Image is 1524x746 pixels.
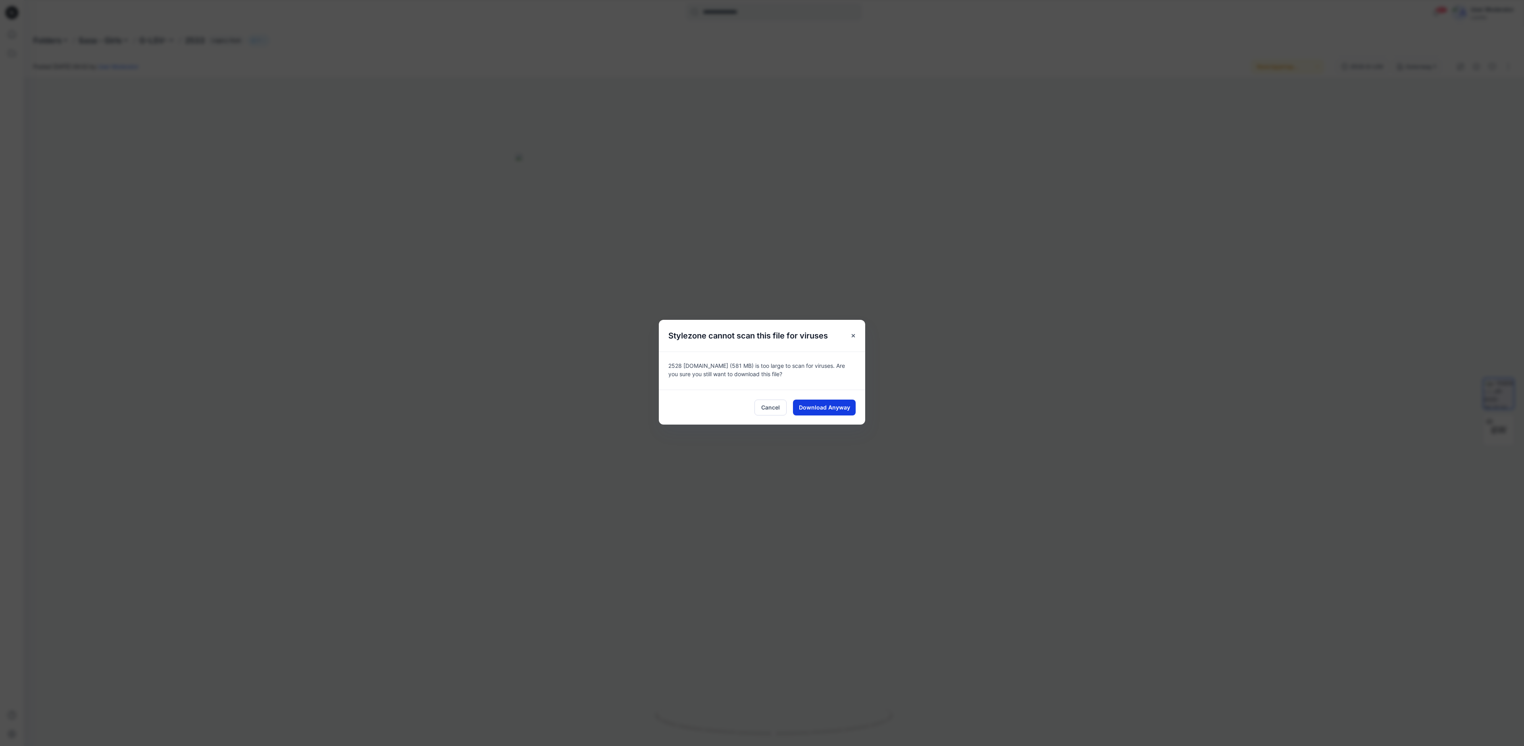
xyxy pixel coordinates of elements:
button: Close [846,329,860,343]
button: Cancel [754,400,787,415]
span: Download Anyway [799,403,850,411]
h5: Stylezone cannot scan this file for viruses [659,320,837,352]
span: Cancel [761,403,780,411]
button: Download Anyway [793,400,856,415]
div: 2528 [DOMAIN_NAME] (581 MB) is too large to scan for viruses. Are you sure you still want to down... [659,352,865,390]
